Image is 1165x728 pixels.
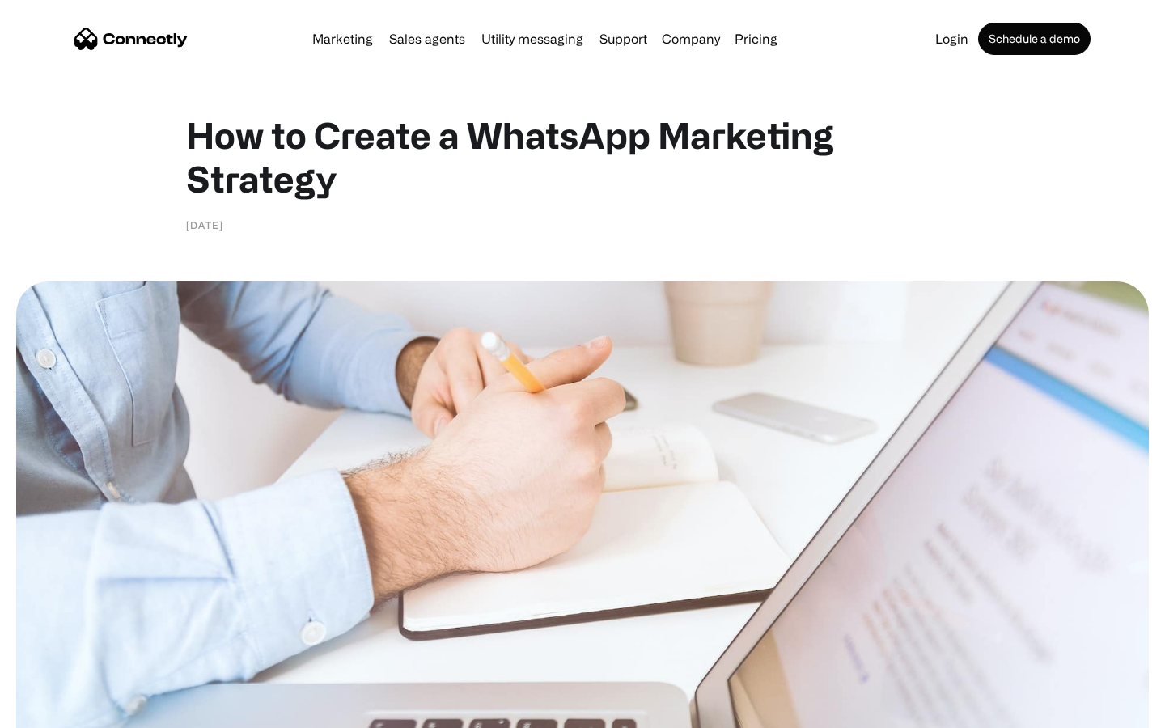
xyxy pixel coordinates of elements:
ul: Language list [32,700,97,722]
a: Marketing [306,32,379,45]
a: Sales agents [383,32,472,45]
div: Company [662,28,720,50]
h1: How to Create a WhatsApp Marketing Strategy [186,113,979,201]
a: Support [593,32,654,45]
aside: Language selected: English [16,700,97,722]
a: Schedule a demo [978,23,1091,55]
div: [DATE] [186,217,223,233]
a: Pricing [728,32,784,45]
a: Login [929,32,975,45]
a: Utility messaging [475,32,590,45]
